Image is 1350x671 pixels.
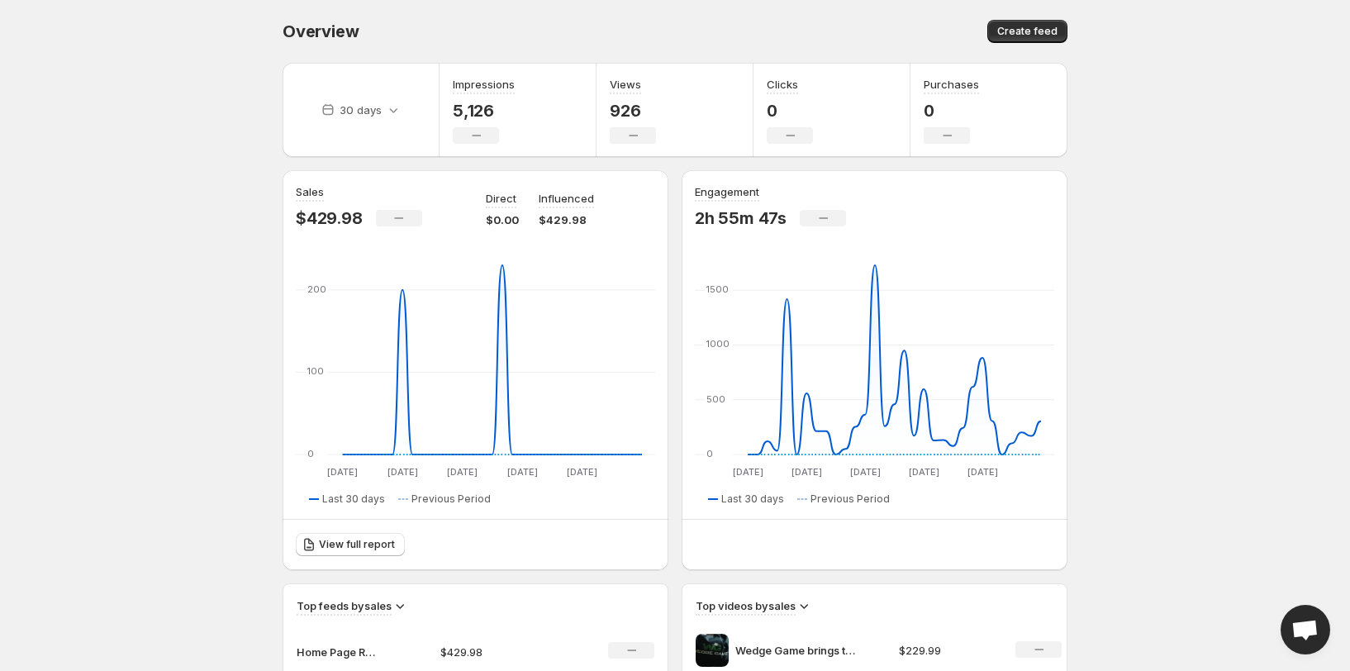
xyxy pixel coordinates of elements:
[899,642,996,659] p: $229.99
[297,644,379,660] p: Home Page Reels
[706,448,713,459] text: 0
[319,538,395,551] span: View full report
[721,493,784,506] span: Last 30 days
[706,283,729,295] text: 1500
[507,466,538,478] text: [DATE]
[767,76,798,93] h3: Clicks
[567,466,597,478] text: [DATE]
[307,283,326,295] text: 200
[447,466,478,478] text: [DATE]
[924,101,979,121] p: 0
[296,533,405,556] a: View full report
[997,25,1058,38] span: Create feed
[340,102,382,118] p: 30 days
[850,466,881,478] text: [DATE]
[539,190,594,207] p: Influenced
[967,466,998,478] text: [DATE]
[307,365,324,377] text: 100
[327,466,358,478] text: [DATE]
[791,466,822,478] text: [DATE]
[810,493,890,506] span: Previous Period
[296,183,324,200] h3: Sales
[387,466,418,478] text: [DATE]
[297,597,392,614] h3: Top feeds by sales
[767,101,813,121] p: 0
[733,466,763,478] text: [DATE]
[610,76,641,93] h3: Views
[610,101,656,121] p: 926
[307,448,314,459] text: 0
[987,20,1067,43] button: Create feed
[706,338,730,350] text: 1000
[453,101,515,121] p: 5,126
[539,212,594,228] p: $429.98
[486,190,516,207] p: Direct
[296,208,363,228] p: $429.98
[696,597,796,614] h3: Top videos by sales
[909,466,939,478] text: [DATE]
[283,21,359,41] span: Overview
[706,393,725,405] text: 500
[1281,605,1330,654] a: Open chat
[924,76,979,93] h3: Purchases
[453,76,515,93] h3: Impressions
[695,208,787,228] p: 2h 55m 47s
[735,642,859,659] p: Wedge Game brings the Fun to your summer backyard get together When back home its your secret to ...
[695,183,759,200] h3: Engagement
[440,644,558,660] p: $429.98
[411,493,491,506] span: Previous Period
[696,634,729,667] img: Wedge Game brings the Fun to your summer backyard get together When back home its your secret to ...
[486,212,519,228] p: $0.00
[322,493,385,506] span: Last 30 days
